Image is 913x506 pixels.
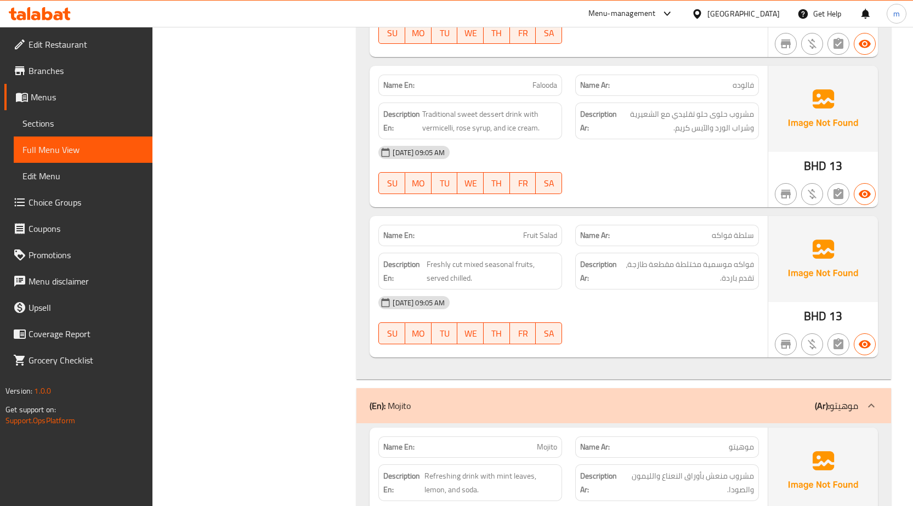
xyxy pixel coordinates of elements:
span: Edit Menu [22,169,144,183]
span: مشروب حلوى حلو تقليدي مع الشعيرية وشراب الورد والآيس كريم. [619,107,754,134]
button: SU [378,172,405,194]
span: WE [462,326,479,342]
span: TU [436,326,453,342]
a: Edit Menu [14,163,152,189]
span: Traditional sweet dessert drink with vermicelli, rose syrup, and ice cream. [422,107,557,134]
span: TH [488,326,506,342]
button: SA [536,322,562,344]
button: TH [484,22,510,44]
button: TH [484,172,510,194]
span: مشروب منعش بأوراق النعناع والليمون والصودا. [623,469,754,496]
span: [DATE] 09:05 AM [388,147,449,158]
span: Coverage Report [29,327,144,340]
button: WE [457,322,484,344]
strong: Description En: [383,258,424,285]
span: FR [514,326,532,342]
button: TU [432,22,458,44]
span: Full Menu View [22,143,144,156]
button: Purchased item [801,333,823,355]
span: TU [436,25,453,41]
button: TU [432,172,458,194]
span: SA [540,25,558,41]
span: Sections [22,117,144,130]
button: SU [378,322,405,344]
strong: Name En: [383,441,415,453]
span: Grocery Checklist [29,354,144,367]
button: WE [457,172,484,194]
button: Not has choices [827,183,849,205]
a: Branches [4,58,152,84]
span: Menus [31,90,144,104]
span: FR [514,175,532,191]
a: Menu disclaimer [4,268,152,294]
span: Edit Restaurant [29,38,144,51]
span: TH [488,25,506,41]
button: WE [457,22,484,44]
span: m [893,8,900,20]
a: Coupons [4,215,152,242]
span: SA [540,175,558,191]
span: WE [462,175,479,191]
strong: Description Ar: [580,258,619,285]
span: Choice Groups [29,196,144,209]
span: فالوده [733,79,754,91]
span: فواكه موسمية مختلطة مقطعة طازجة، تقدم باردة. [621,258,754,285]
img: Ae5nvW7+0k+MAAAAAElFTkSuQmCC [768,216,878,302]
strong: Name En: [383,79,415,91]
span: موهيتو [729,441,754,453]
button: Not branch specific item [775,183,797,205]
strong: Name En: [383,230,415,241]
button: SU [378,22,405,44]
a: Promotions [4,242,152,268]
span: 1.0.0 [34,384,51,398]
button: Purchased item [801,183,823,205]
button: Available [854,33,876,55]
button: MO [405,172,432,194]
span: Upsell [29,301,144,314]
a: Choice Groups [4,189,152,215]
a: Edit Restaurant [4,31,152,58]
span: Fruit Salad [523,230,557,241]
span: BHD [804,155,826,177]
button: Not has choices [827,333,849,355]
span: Menu disclaimer [29,275,144,288]
span: BHD [804,305,826,327]
strong: Description Ar: [580,107,617,134]
img: Ae5nvW7+0k+MAAAAAElFTkSuQmCC [768,66,878,151]
strong: Description Ar: [580,469,621,496]
button: Not branch specific item [775,333,797,355]
button: FR [510,172,536,194]
span: SA [540,326,558,342]
b: (En): [370,397,385,414]
span: MO [410,175,427,191]
span: [DATE] 09:05 AM [388,298,449,308]
span: SU [383,25,401,41]
a: Menus [4,84,152,110]
span: Get support on: [5,402,56,417]
button: Not has choices [827,33,849,55]
span: 13 [829,155,842,177]
span: SU [383,175,401,191]
span: 13 [829,305,842,327]
a: Upsell [4,294,152,321]
a: Full Menu View [14,137,152,163]
a: Grocery Checklist [4,347,152,373]
span: WE [462,25,479,41]
button: TH [484,322,510,344]
button: FR [510,322,536,344]
span: Freshly cut mixed seasonal fruits, served chilled. [427,258,557,285]
div: [GEOGRAPHIC_DATA] [707,8,780,20]
div: Menu-management [588,7,656,20]
span: FR [514,25,532,41]
a: Sections [14,110,152,137]
span: Falooda [532,79,557,91]
span: MO [410,326,427,342]
span: TH [488,175,506,191]
span: MO [410,25,427,41]
span: Branches [29,64,144,77]
div: (En): Mojito(Ar):موهيتو [356,388,891,423]
span: TU [436,175,453,191]
button: Available [854,333,876,355]
p: موهيتو [815,399,858,412]
button: FR [510,22,536,44]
